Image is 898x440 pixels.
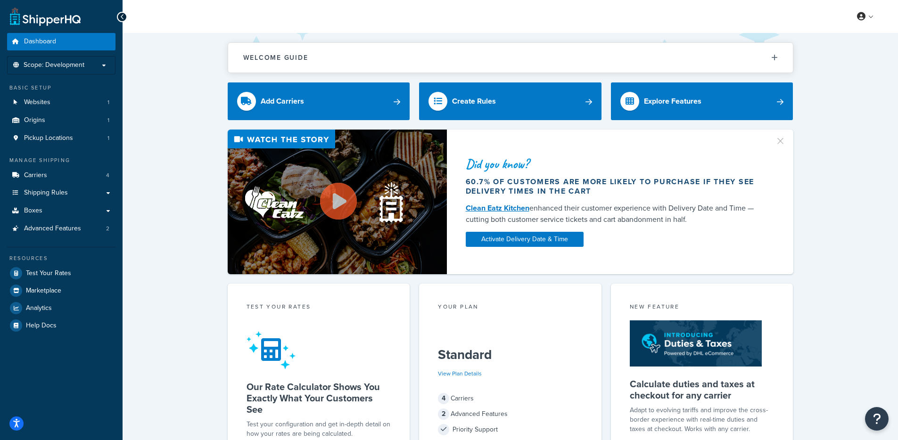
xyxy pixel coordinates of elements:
li: Advanced Features [7,220,115,237]
span: Help Docs [26,322,57,330]
a: Activate Delivery Date & Time [466,232,584,247]
div: Test your configuration and get in-depth detail on how your rates are being calculated. [247,420,391,439]
span: Scope: Development [24,61,84,69]
li: Pickup Locations [7,130,115,147]
a: Marketplace [7,282,115,299]
span: Test Your Rates [26,269,71,277]
h5: Our Rate Calculator Shows You Exactly What Your Customers See [247,381,391,415]
span: 1 [107,134,109,142]
a: Advanced Features2 [7,220,115,237]
a: Explore Features [611,82,793,120]
div: 60.7% of customers are more likely to purchase if they see delivery times in the cart [466,177,764,196]
div: Add Carriers [261,95,304,108]
div: Your Plan [438,302,583,313]
li: Origins [7,112,115,129]
span: Analytics [26,304,52,312]
span: 1 [107,116,109,124]
div: Manage Shipping [7,156,115,164]
span: Marketplace [26,287,61,295]
h5: Standard [438,347,583,362]
span: Carriers [24,171,47,179]
a: View Plan Details [438,369,482,378]
a: Origins1 [7,112,115,129]
a: Analytics [7,300,115,317]
span: 2 [106,225,109,233]
a: Pickup Locations1 [7,130,115,147]
span: Boxes [24,207,42,215]
span: 4 [438,393,449,404]
h5: Calculate duties and taxes at checkout for any carrier [630,378,774,401]
span: 2 [438,408,449,420]
a: Create Rules [419,82,601,120]
p: Adapt to evolving tariffs and improve the cross-border experience with real-time duties and taxes... [630,406,774,434]
a: Websites1 [7,94,115,111]
div: Basic Setup [7,84,115,92]
div: Create Rules [452,95,496,108]
div: Did you know? [466,157,764,171]
div: Priority Support [438,423,583,436]
a: Test Your Rates [7,265,115,282]
span: Advanced Features [24,225,81,233]
a: Boxes [7,202,115,220]
span: Origins [24,116,45,124]
span: 4 [106,171,109,179]
button: Welcome Guide [228,43,793,73]
li: Websites [7,94,115,111]
a: Dashboard [7,33,115,50]
span: Shipping Rules [24,189,68,197]
button: Open Resource Center [865,407,889,431]
span: Websites [24,98,50,106]
span: Dashboard [24,38,56,46]
a: Shipping Rules [7,184,115,202]
div: Advanced Features [438,407,583,421]
img: Video thumbnail [228,130,447,274]
div: Test your rates [247,302,391,313]
div: Carriers [438,392,583,405]
div: Resources [7,254,115,262]
a: Add Carriers [228,82,410,120]
li: Carriers [7,167,115,184]
h2: Welcome Guide [243,54,308,61]
div: New Feature [630,302,774,313]
a: Help Docs [7,317,115,334]
div: enhanced their customer experience with Delivery Date and Time — cutting both customer service ti... [466,203,764,225]
span: Pickup Locations [24,134,73,142]
a: Carriers4 [7,167,115,184]
div: Explore Features [644,95,701,108]
a: Clean Eatz Kitchen [466,203,529,213]
span: 1 [107,98,109,106]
